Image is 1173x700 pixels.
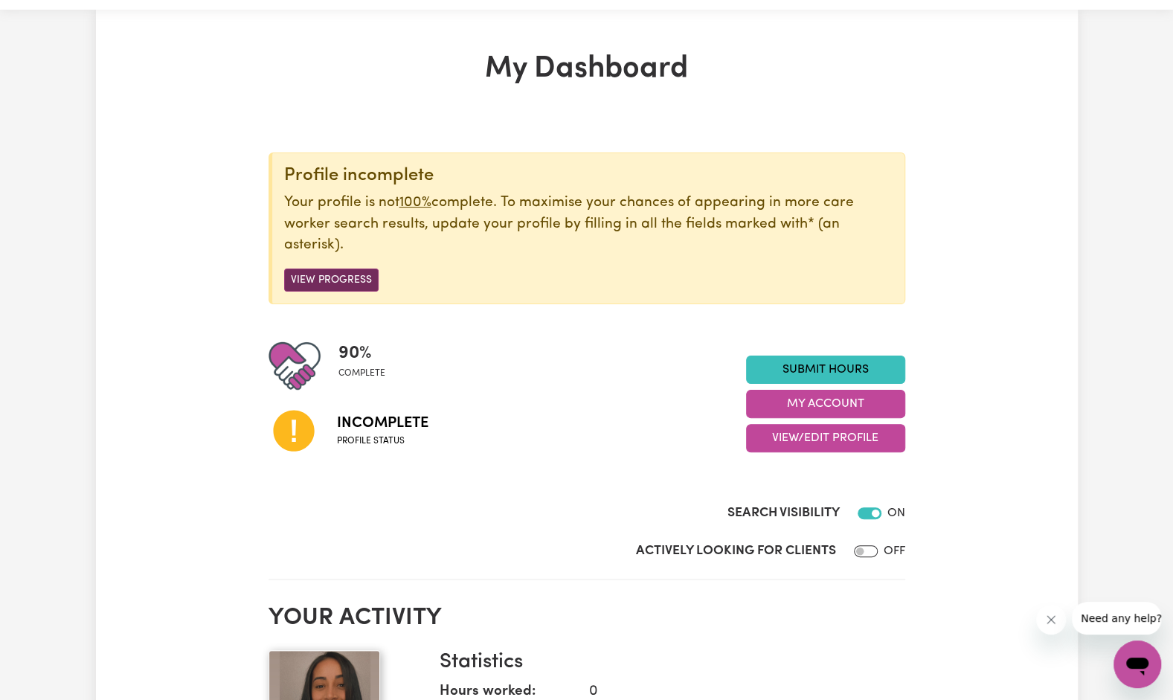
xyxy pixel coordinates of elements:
div: Profile incomplete [284,165,893,187]
span: OFF [884,545,905,557]
u: 100% [399,196,431,210]
span: complete [338,367,385,380]
button: View Progress [284,269,379,292]
a: Submit Hours [746,356,905,384]
p: Your profile is not complete. To maximise your chances of appearing in more care worker search re... [284,193,893,257]
span: 90 % [338,340,385,367]
span: Incomplete [337,412,428,434]
button: View/Edit Profile [746,424,905,452]
span: ON [887,507,905,519]
button: My Account [746,390,905,418]
iframe: Cerrar mensaje [1036,605,1066,635]
label: Actively Looking for Clients [636,542,836,561]
div: Profile completeness: 90% [338,340,397,392]
label: Search Visibility [727,504,840,523]
h3: Statistics [440,650,893,675]
h2: Your activity [269,604,905,632]
h1: My Dashboard [269,51,905,87]
span: Need any help? [9,10,90,22]
span: Profile status [337,434,428,448]
iframe: Botón para iniciar la ventana de mensajería [1113,640,1161,688]
iframe: Mensaje de la compañía [1072,602,1161,635]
